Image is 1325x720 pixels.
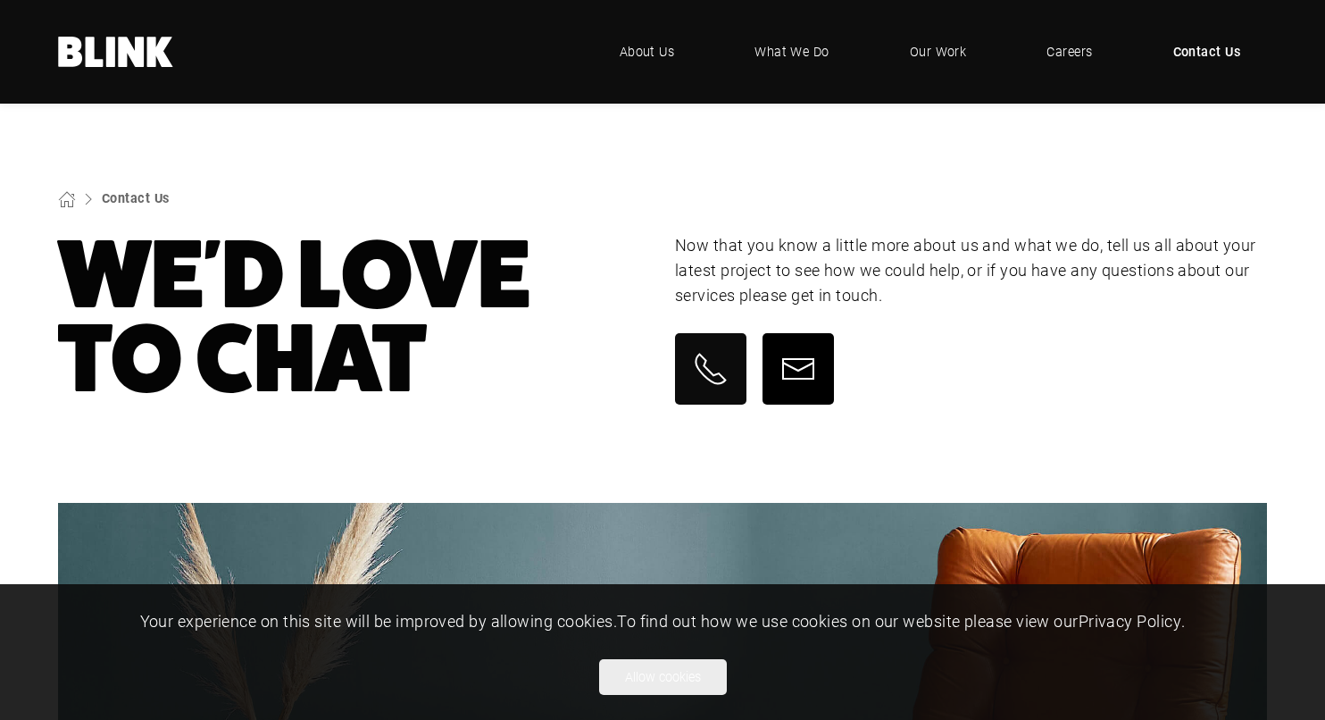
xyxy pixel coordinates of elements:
[754,42,829,62] span: What We Do
[1046,42,1092,62] span: Careers
[58,233,650,401] h1: We'd Love To Chat
[1173,42,1241,62] span: Contact Us
[58,37,174,67] a: Home
[1146,25,1268,79] a: Contact Us
[140,610,1186,632] span: Your experience on this site will be improved by allowing cookies. To find out how we use cookies...
[1020,25,1119,79] a: Careers
[675,233,1267,308] p: Now that you know a little more about us and what we do, tell us all about your latest project to...
[593,25,702,79] a: About Us
[620,42,675,62] span: About Us
[102,189,170,206] a: Contact Us
[599,659,727,695] button: Allow cookies
[1079,610,1181,632] a: Privacy Policy
[910,42,967,62] span: Our Work
[883,25,994,79] a: Our Work
[728,25,856,79] a: What We Do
